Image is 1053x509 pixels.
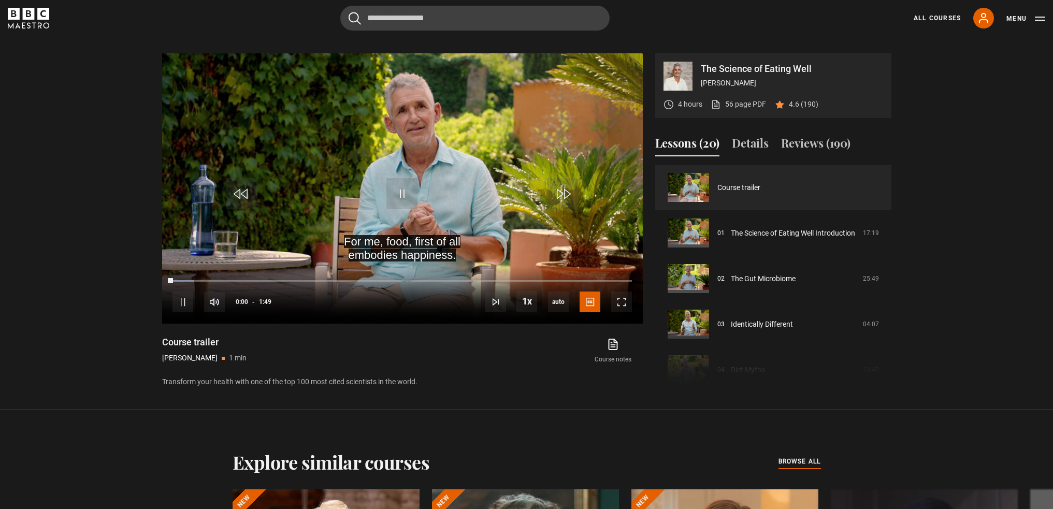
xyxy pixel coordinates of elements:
h1: Course trailer [162,336,247,348]
span: 0:00 [236,293,248,311]
a: All Courses [914,13,961,23]
button: Next Lesson [485,292,506,312]
input: Search [340,6,610,31]
p: Transform your health with one of the top 100 most cited scientists in the world. [162,376,643,387]
a: Identically Different [731,319,793,330]
p: 4.6 (190) [789,99,818,110]
a: The Gut Microbiome [731,273,796,284]
div: Progress Bar [172,280,631,282]
p: 4 hours [678,99,702,110]
a: 56 page PDF [711,99,766,110]
a: browse all [778,456,821,468]
a: The Science of Eating Well Introduction [731,228,855,239]
span: - [252,298,255,306]
span: 1:49 [259,293,271,311]
span: auto [548,292,569,312]
button: Pause [172,292,193,312]
button: Submit the search query [349,12,361,25]
div: Current quality: 720p [548,292,569,312]
p: 1 min [229,353,247,363]
button: Details [732,135,769,156]
h2: Explore similar courses [233,451,430,473]
p: [PERSON_NAME] [162,353,218,363]
button: Toggle navigation [1006,13,1045,24]
a: Course trailer [717,182,760,193]
button: Playback Rate [516,291,537,312]
button: Captions [580,292,600,312]
p: The Science of Eating Well [701,64,883,74]
span: browse all [778,456,821,467]
button: Lessons (20) [655,135,719,156]
svg: BBC Maestro [8,8,49,28]
button: Reviews (190) [781,135,850,156]
button: Mute [204,292,225,312]
a: Course notes [583,336,642,366]
p: [PERSON_NAME] [701,78,883,89]
video-js: Video Player [162,53,643,324]
button: Fullscreen [611,292,632,312]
